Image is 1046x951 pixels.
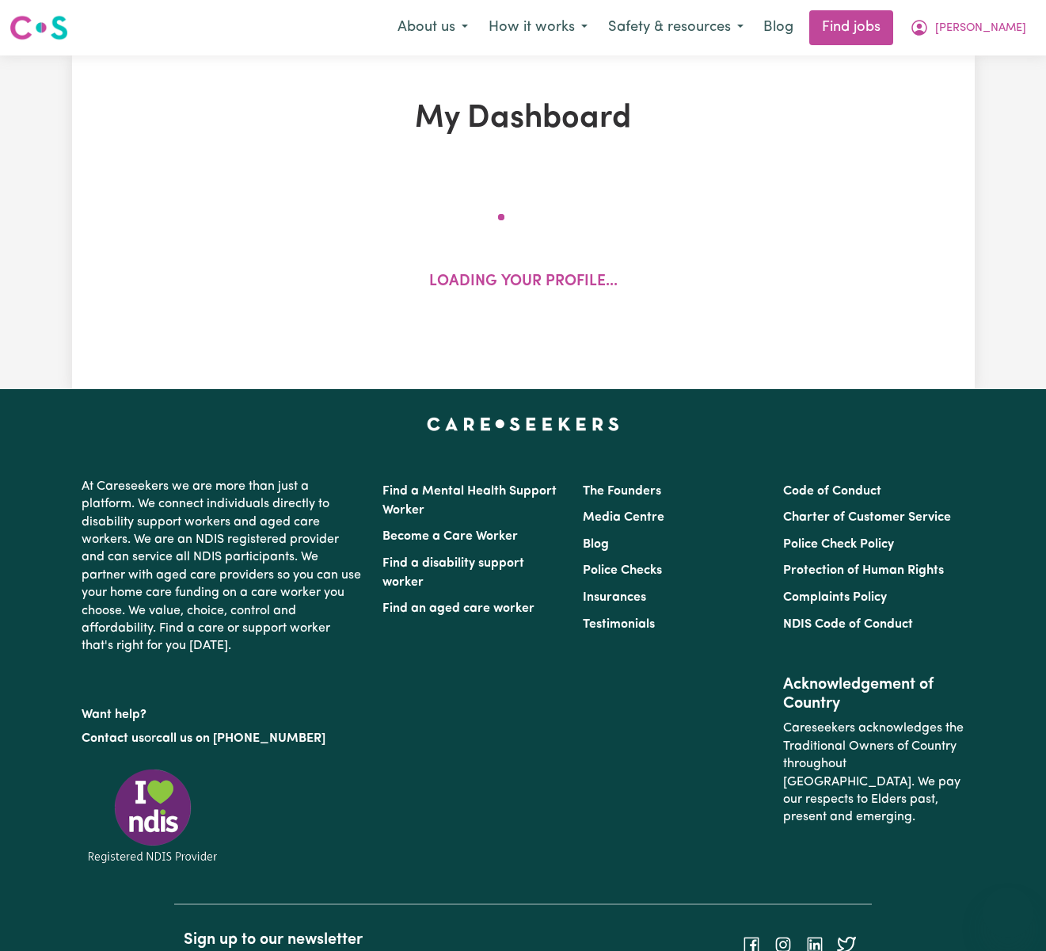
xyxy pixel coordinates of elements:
a: Blog [583,538,609,551]
a: Become a Care Worker [382,530,518,543]
p: Loading your profile... [429,271,618,294]
a: The Founders [583,485,661,498]
button: About us [387,11,478,44]
a: Find an aged care worker [382,602,534,615]
a: Find a disability support worker [382,557,524,589]
a: Protection of Human Rights [783,564,944,577]
a: Careseekers home page [427,418,619,430]
a: NDIS Code of Conduct [783,618,913,631]
a: Complaints Policy [783,591,887,604]
a: Follow Careseekers on Instagram [774,938,793,950]
p: Want help? [82,700,363,724]
h2: Sign up to our newsletter [184,930,513,949]
p: Careseekers acknowledges the Traditional Owners of Country throughout [GEOGRAPHIC_DATA]. We pay o... [783,713,964,832]
a: Find jobs [809,10,893,45]
button: My Account [900,11,1036,44]
a: Testimonials [583,618,655,631]
a: Police Check Policy [783,538,894,551]
a: Careseekers logo [10,10,68,46]
a: Insurances [583,591,646,604]
a: Follow Careseekers on Facebook [742,938,761,950]
a: Contact us [82,732,144,745]
p: or [82,724,363,754]
h1: My Dashboard [232,100,815,138]
button: Safety & resources [598,11,754,44]
h2: Acknowledgement of Country [783,675,964,713]
a: Blog [754,10,803,45]
iframe: Button to launch messaging window [983,888,1033,938]
img: Careseekers logo [10,13,68,42]
img: Registered NDIS provider [82,766,224,865]
a: Find a Mental Health Support Worker [382,485,557,517]
a: Follow Careseekers on Twitter [837,938,856,950]
a: Follow Careseekers on LinkedIn [805,938,824,950]
a: Media Centre [583,511,664,524]
span: [PERSON_NAME] [935,20,1026,37]
button: How it works [478,11,598,44]
a: Charter of Customer Service [783,511,951,524]
p: At Careseekers we are more than just a platform. We connect individuals directly to disability su... [82,472,363,662]
a: call us on [PHONE_NUMBER] [156,732,325,745]
a: Police Checks [583,564,662,577]
a: Code of Conduct [783,485,881,498]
